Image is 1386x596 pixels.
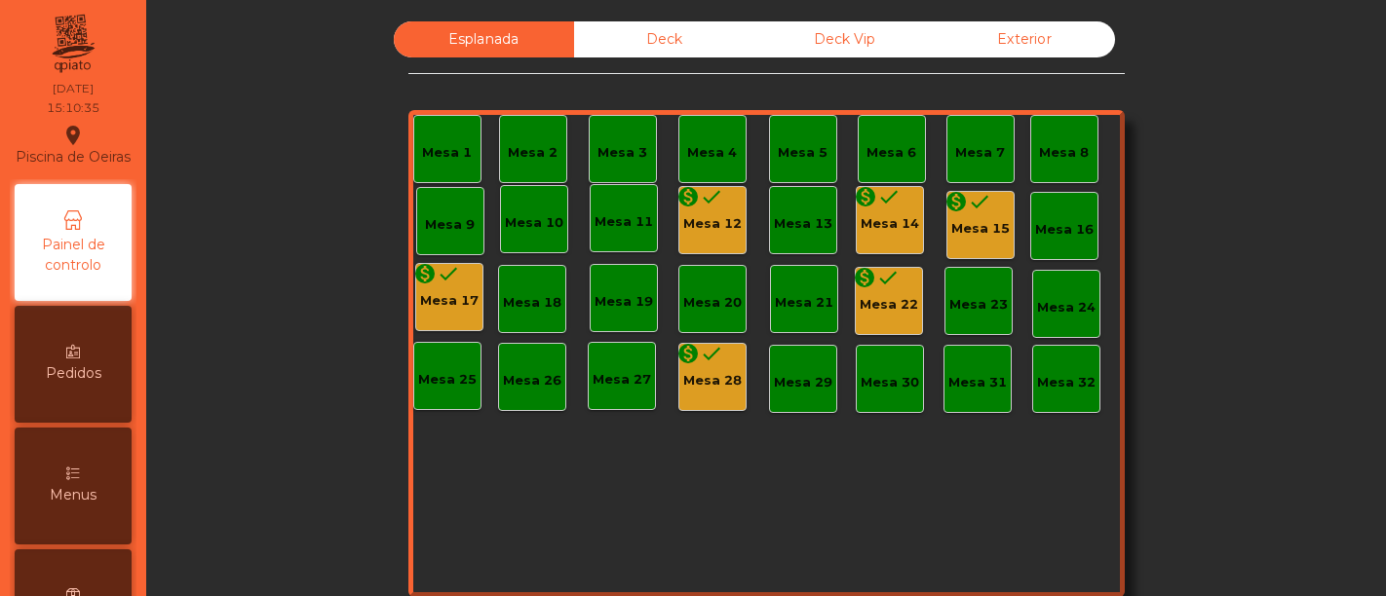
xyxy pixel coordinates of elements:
div: Mesa 12 [683,214,742,234]
div: Mesa 32 [1037,373,1096,392]
div: 15:10:35 [47,99,99,117]
span: Pedidos [46,363,101,384]
i: done [876,266,900,289]
div: Exterior [935,21,1115,57]
div: Mesa 1 [422,143,472,163]
div: Mesa 27 [593,370,651,390]
i: done [437,262,460,285]
div: Piscina de Oeiras [16,121,131,169]
div: Mesa 23 [949,295,1008,315]
i: done [968,190,991,213]
div: Mesa 28 [683,371,742,391]
div: Mesa 7 [955,143,1005,163]
div: Mesa 29 [774,373,832,392]
div: Mesa 31 [948,373,1007,392]
i: monetization_on [854,185,877,208]
i: location_on [61,124,85,147]
div: Mesa 9 [425,215,475,235]
div: Mesa 22 [860,295,918,315]
i: monetization_on [413,262,437,285]
i: done [700,185,723,208]
i: monetization_on [676,185,700,208]
div: Mesa 5 [778,143,828,163]
div: Mesa 20 [683,293,742,313]
div: Mesa 15 [951,219,1010,239]
div: Mesa 6 [866,143,916,163]
div: Mesa 17 [420,291,479,311]
div: Deck [574,21,754,57]
div: Mesa 8 [1039,143,1089,163]
i: monetization_on [853,266,876,289]
div: Mesa 30 [861,373,919,392]
i: done [700,342,723,365]
div: Mesa 19 [595,292,653,312]
div: Mesa 26 [503,371,561,391]
i: done [877,185,901,208]
div: Mesa 16 [1035,220,1094,240]
div: Mesa 10 [505,213,563,233]
div: [DATE] [53,80,94,97]
i: monetization_on [676,342,700,365]
div: Mesa 18 [503,293,561,313]
div: Mesa 25 [418,370,477,390]
div: Mesa 11 [595,212,653,232]
div: Mesa 24 [1037,298,1096,317]
div: Mesa 21 [775,293,833,313]
div: Mesa 3 [597,143,647,163]
span: Painel de controlo [19,235,127,276]
i: monetization_on [944,190,968,213]
div: Mesa 2 [508,143,558,163]
img: qpiato [49,10,96,78]
div: Mesa 14 [861,214,919,234]
span: Menus [50,485,96,505]
div: Esplanada [394,21,574,57]
div: Mesa 13 [774,214,832,234]
div: Deck Vip [754,21,935,57]
div: Mesa 4 [687,143,737,163]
